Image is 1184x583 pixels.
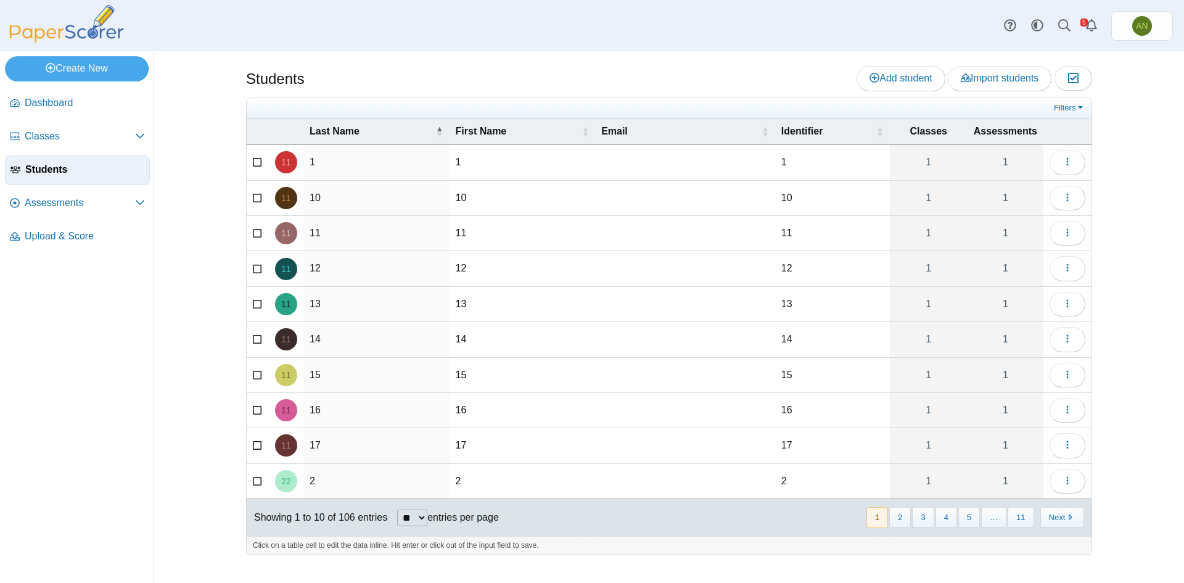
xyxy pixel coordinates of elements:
span: First Name : Activate to sort [582,125,589,138]
td: 14 [450,322,596,357]
td: 16 [303,393,450,428]
div: Click on a table cell to edit the data inline. Hit enter or click out of the input field to save. [247,536,1091,555]
span: Abby Nance [1136,22,1148,30]
span: 13 13 [281,300,291,308]
td: 11 [450,216,596,251]
img: PaperScorer [5,5,128,43]
a: 1 [968,287,1043,321]
a: Classes [5,122,150,152]
span: Last Name : Activate to invert sorting [436,125,443,138]
a: PaperScorer [5,34,128,44]
span: Students [25,163,144,176]
span: Assessments [974,125,1037,138]
td: 11 [775,216,890,251]
td: 10 [775,181,890,216]
button: 2 [889,507,911,527]
a: Create New [5,56,149,81]
span: Email [601,125,759,138]
a: 1 [890,145,968,180]
td: 10 [303,181,450,216]
a: 1 [968,393,1043,428]
a: Dashboard [5,89,150,118]
span: Assessments [25,196,135,210]
td: 2 [450,464,596,499]
span: 15 15 [281,371,291,379]
div: Showing 1 to 10 of 106 entries [247,499,387,536]
span: Classes [896,125,961,138]
span: First Name [456,125,580,138]
a: 1 [968,216,1043,250]
td: 11 [303,216,450,251]
a: 1 [890,358,968,392]
span: … [981,507,1006,527]
a: 1 [890,251,968,286]
span: 14 14 [281,335,291,344]
span: Dashboard [25,96,145,110]
td: 13 [303,287,450,322]
button: 1 [866,507,888,527]
span: Abby Nance [1132,16,1152,36]
td: 16 [450,393,596,428]
a: 1 [968,428,1043,463]
a: Filters [1051,102,1088,114]
button: 5 [958,507,980,527]
td: 15 [775,358,890,393]
span: 17 17 [281,441,291,450]
td: 14 [303,322,450,357]
a: 1 [890,322,968,357]
td: 1 [450,145,596,180]
span: Identifier [781,125,874,138]
td: 10 [450,181,596,216]
a: 1 [890,216,968,250]
button: 4 [935,507,957,527]
td: 13 [450,287,596,322]
a: 1 [890,428,968,463]
td: 1 [775,145,890,180]
span: 11 11 [281,229,291,238]
a: Alerts [1078,12,1105,39]
a: Upload & Score [5,222,150,252]
td: 17 [303,428,450,463]
button: 11 [1008,507,1034,527]
td: 2 [775,464,890,499]
h1: Students [246,68,305,89]
button: Next [1040,507,1084,527]
td: 14 [775,322,890,357]
label: entries per page [427,512,499,523]
span: 12 12 [281,265,291,273]
span: Import students [961,73,1038,83]
a: 1 [890,287,968,321]
a: 1 [890,464,968,498]
span: Upload & Score [25,229,145,243]
td: 12 [450,251,596,286]
td: 13 [775,287,890,322]
td: 15 [450,358,596,393]
span: 10 10 [281,194,291,202]
a: Import students [948,66,1051,91]
span: Classes [25,130,135,143]
a: Add student [857,66,945,91]
span: 1 1 [281,158,291,167]
span: Add student [869,73,932,83]
a: 1 [968,145,1043,180]
a: 1 [890,181,968,215]
a: Students [5,155,150,185]
span: Identifier : Activate to sort [876,125,884,138]
td: 17 [450,428,596,463]
span: 16 16 [281,406,291,415]
a: Abby Nance [1111,11,1173,41]
td: 15 [303,358,450,393]
a: 1 [968,251,1043,286]
nav: pagination [865,507,1084,527]
span: Last Name [310,125,434,138]
span: 2 2 [281,477,291,486]
td: 12 [303,251,450,286]
button: 3 [912,507,934,527]
span: Email : Activate to sort [762,125,769,138]
a: 1 [968,358,1043,392]
a: 1 [968,322,1043,357]
a: Assessments [5,189,150,218]
td: 17 [775,428,890,463]
td: 12 [775,251,890,286]
td: 1 [303,145,450,180]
